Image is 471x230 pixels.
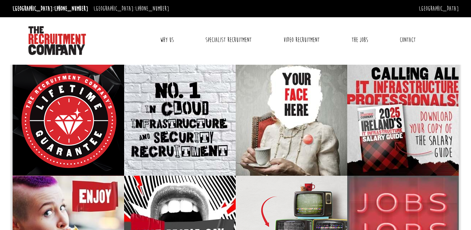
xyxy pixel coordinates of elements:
[135,5,169,13] a: [PHONE_NUMBER]
[394,31,421,49] a: Contact
[278,31,325,49] a: Video Recruitment
[346,31,373,49] a: The Jobs
[200,31,257,49] a: Specialist Recruitment
[92,3,171,14] li: [GEOGRAPHIC_DATA]:
[11,3,90,14] li: [GEOGRAPHIC_DATA]:
[419,5,459,13] a: [GEOGRAPHIC_DATA]
[54,5,88,13] a: [PHONE_NUMBER]
[28,26,86,55] img: The Recruitment Company
[155,31,179,49] a: Why Us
